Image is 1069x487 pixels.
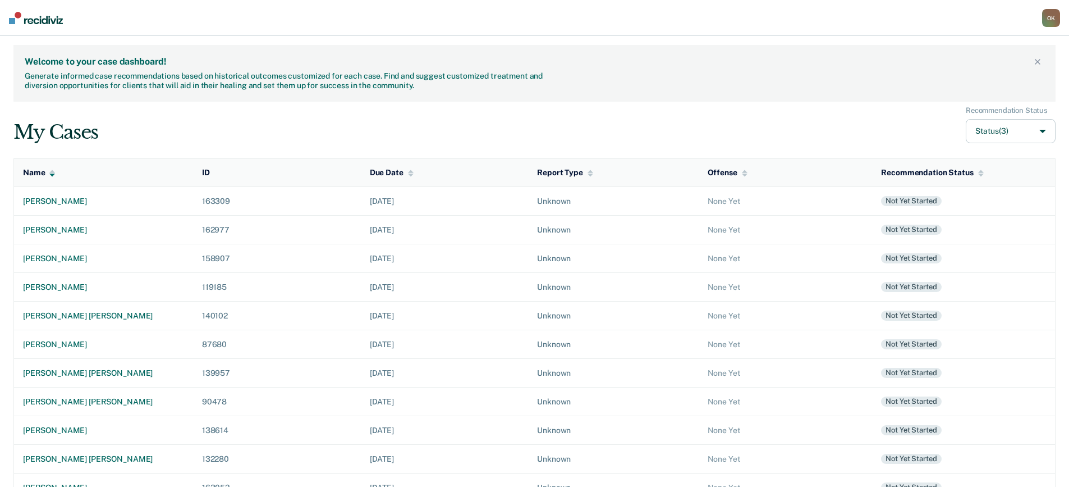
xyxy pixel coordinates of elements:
div: Due Date [370,168,414,177]
td: [DATE] [361,330,529,358]
td: Unknown [528,416,698,444]
td: 90478 [193,387,361,416]
div: [PERSON_NAME] [23,340,184,349]
img: Recidiviz [9,12,63,24]
button: OK [1042,9,1060,27]
div: Not yet started [881,425,941,435]
td: [DATE] [361,444,529,473]
td: Unknown [528,301,698,330]
div: Recommendation Status [966,106,1048,115]
div: My Cases [13,121,98,144]
td: Unknown [528,244,698,272]
div: ID [202,168,210,177]
td: Unknown [528,444,698,473]
div: Not yet started [881,339,941,349]
div: Offense [708,168,747,177]
div: Not yet started [881,253,941,263]
td: Unknown [528,215,698,244]
div: None Yet [708,225,864,235]
td: [DATE] [361,215,529,244]
td: 162977 [193,215,361,244]
div: [PERSON_NAME] [PERSON_NAME] [23,454,184,464]
div: None Yet [708,397,864,407]
div: None Yet [708,311,864,321]
td: [DATE] [361,301,529,330]
div: [PERSON_NAME] [PERSON_NAME] [23,311,184,321]
div: Not yet started [881,225,941,235]
td: 119185 [193,272,361,301]
div: None Yet [708,368,864,378]
td: Unknown [528,272,698,301]
td: Unknown [528,186,698,215]
div: None Yet [708,340,864,349]
td: Unknown [528,387,698,416]
td: [DATE] [361,416,529,444]
div: Not yet started [881,282,941,292]
div: [PERSON_NAME] [23,283,184,292]
div: None Yet [708,254,864,263]
td: 138614 [193,416,361,444]
div: Not yet started [881,397,941,407]
div: [PERSON_NAME] [23,225,184,235]
div: [PERSON_NAME] [PERSON_NAME] [23,397,184,407]
td: [DATE] [361,186,529,215]
div: Welcome to your case dashboard! [25,56,1031,67]
td: 140102 [193,301,361,330]
div: None Yet [708,454,864,464]
div: Not yet started [881,454,941,464]
button: Status(3) [966,119,1056,143]
td: 139957 [193,358,361,387]
div: Generate informed case recommendations based on historical outcomes customized for each case. Fin... [25,71,546,90]
div: None Yet [708,426,864,435]
td: [DATE] [361,358,529,387]
div: [PERSON_NAME] [23,197,184,206]
td: Unknown [528,358,698,387]
td: [DATE] [361,272,529,301]
td: [DATE] [361,244,529,272]
div: Recommendation Status [881,168,983,177]
div: None Yet [708,197,864,206]
td: 132280 [193,444,361,473]
div: [PERSON_NAME] [23,254,184,263]
div: O K [1042,9,1060,27]
td: 163309 [193,186,361,215]
td: Unknown [528,330,698,358]
div: Not yet started [881,311,941,321]
td: 158907 [193,244,361,272]
div: None Yet [708,283,864,292]
div: [PERSON_NAME] [PERSON_NAME] [23,368,184,378]
div: Report Type [537,168,593,177]
div: Name [23,168,55,177]
div: [PERSON_NAME] [23,426,184,435]
td: [DATE] [361,387,529,416]
td: 87680 [193,330,361,358]
div: Not yet started [881,368,941,378]
div: Not yet started [881,196,941,206]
